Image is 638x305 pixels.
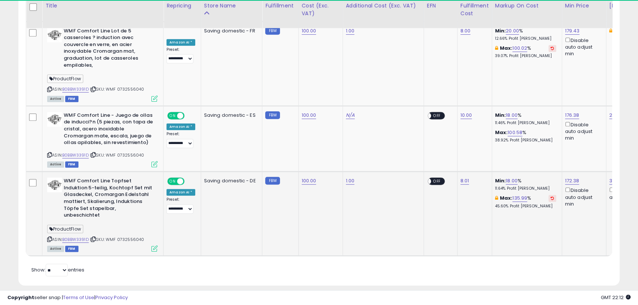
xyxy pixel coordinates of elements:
b: WMF Comfort Line - Juego de ollas de inducci?n (5 piezas, con tapa de cristal, acero inoxidable C... [64,112,153,148]
b: WMF Comfort Line Lot de 5 casseroles ? induction avec couvercle en verre, en acier inoxydable Cro... [64,28,153,70]
div: ASIN: [47,178,158,251]
div: % [495,112,556,126]
div: Fulfillment [265,2,295,10]
span: FBM [65,96,78,102]
div: Amazon AI * [166,123,195,130]
div: % [495,45,556,59]
div: Disable auto adjust min [565,186,600,207]
b: WMF Comfort Line Topfset Induktion 5-teilig, Kochtopf Set mit Glasdeckel, Cromargan Edelstahl mat... [64,178,153,220]
a: 8.01 [460,177,469,185]
img: 41faFAgM7SL._SL40_.jpg [47,28,62,42]
b: Max: [500,45,513,52]
span: Show: entries [31,266,84,273]
span: All listings currently available for purchase on Amazon [47,246,64,252]
div: Min Price [565,2,603,10]
a: 1.00 [346,27,355,35]
p: 11.46% Profit [PERSON_NAME] [495,120,556,126]
a: 176.38 [565,112,579,119]
a: 20.00 [506,27,519,35]
img: 41faFAgM7SL._SL40_.jpg [47,178,62,192]
span: FBM [65,246,78,252]
span: ProductFlow [47,225,83,233]
a: Privacy Policy [95,294,128,301]
a: 10.00 [460,112,472,119]
div: Amazon AI * [166,39,195,46]
div: Saving domestic - ES [204,112,257,119]
p: 11.64% Profit [PERSON_NAME] [495,186,556,191]
a: 8.00 [460,27,471,35]
a: 343.30 [609,177,626,185]
span: FBM [65,161,78,168]
p: 38.92% Profit [PERSON_NAME] [495,138,556,143]
small: FBM [265,177,280,185]
small: FBM [265,111,280,119]
a: 18.00 [506,112,518,119]
a: 18.00 [506,177,518,185]
div: Store Name [204,2,259,10]
div: Cost (Exc. VAT) [302,2,340,17]
span: OFF [183,112,195,119]
div: Repricing [166,2,198,10]
div: Markup on Cost [495,2,559,10]
small: FBM [265,27,280,35]
div: Disable auto adjust min [565,36,600,57]
span: ON [168,112,177,119]
a: 172.38 [565,177,579,185]
strong: Copyright [7,294,34,301]
span: OFF [431,178,443,185]
a: 100.02 [512,45,527,52]
span: ON [168,178,177,185]
a: 100.58 [508,129,522,136]
a: B0BBW3391D [62,152,89,158]
div: % [495,129,556,143]
a: B0BBW3391D [62,236,89,243]
div: Preset: [166,47,195,64]
span: OFF [183,178,195,185]
div: % [495,28,556,41]
div: ASIN: [47,112,158,166]
a: 100.00 [302,27,316,35]
div: Additional Cost (Exc. VAT) [346,2,421,10]
div: seller snap | | [7,294,128,301]
p: 39.07% Profit [PERSON_NAME] [495,53,556,59]
a: N/A [346,112,355,119]
div: Fulfillment Cost [460,2,489,17]
span: | SKU: WMF 0732556040 [90,236,144,242]
div: % [495,178,556,191]
span: 2025-09-8 22:12 GMT [601,294,631,301]
div: Amazon AI * [166,189,195,196]
a: 1.00 [346,177,355,185]
a: 135.99 [512,194,527,202]
b: Min: [495,27,506,34]
div: Disable auto adjust min [565,120,600,141]
a: 299.00 [609,112,625,119]
div: % [495,195,556,208]
a: 100.00 [302,177,316,185]
div: Saving domestic - FR [204,28,257,34]
div: Preset: [166,197,195,214]
p: 12.66% Profit [PERSON_NAME] [495,36,556,41]
span: | SKU: WMF 0732556040 [90,86,144,92]
div: EFN [427,2,454,10]
a: 179.43 [565,27,580,35]
div: Title [45,2,160,10]
a: Terms of Use [63,294,94,301]
span: | SKU: WMF 0732556040 [90,152,144,158]
img: 41faFAgM7SL._SL40_.jpg [47,112,62,127]
p: 45.60% Profit [PERSON_NAME] [495,204,556,209]
span: ProductFlow [47,74,83,83]
span: All listings currently available for purchase on Amazon [47,96,64,102]
div: ASIN: [47,28,158,101]
b: Max: [495,129,508,136]
span: OFF [431,112,443,119]
a: 100.00 [302,112,316,119]
a: B0BBW3391D [62,86,89,92]
div: Saving domestic - DE [204,178,257,184]
b: Max: [500,194,513,201]
b: Min: [495,177,506,184]
span: All listings currently available for purchase on Amazon [47,161,64,168]
b: Min: [495,112,506,119]
div: Preset: [166,132,195,148]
